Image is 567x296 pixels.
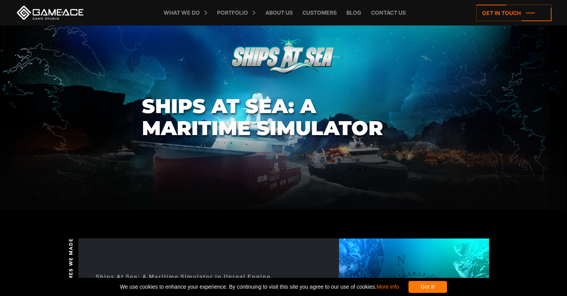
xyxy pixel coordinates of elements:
a: Get in touch [476,5,552,21]
span: Games we made [67,238,74,288]
span: We use cookies to enhance your experience. By continuing to visit this site you agree to our use ... [120,281,399,293]
div: Ships At Sea: A Maritime Simulator in Unreal Engine [96,272,271,281]
div: Got it! [408,281,447,293]
a: More info [376,284,399,290]
h1: Ships At Sea: A Maritime Simulator [142,96,425,139]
